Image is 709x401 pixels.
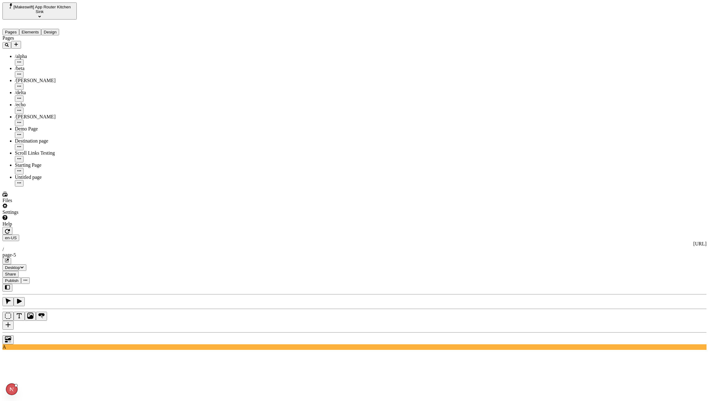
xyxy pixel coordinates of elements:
[2,271,19,277] button: Share
[25,312,36,321] button: Image
[15,66,77,71] div: /beta
[2,252,707,258] div: page-5
[2,344,707,350] div: A
[15,114,77,120] div: /[PERSON_NAME]
[2,264,26,271] button: Desktop
[15,174,77,180] div: Untitled page
[5,278,19,283] span: Publish
[2,209,77,215] div: Settings
[2,2,77,20] button: Select site
[19,29,41,35] button: Elements
[15,78,77,83] div: /[PERSON_NAME]
[13,5,71,14] span: [Makeswift] App Router Kitchen Sink
[15,162,77,168] div: Starting Page
[2,29,19,35] button: Pages
[15,138,77,144] div: Destination page
[2,312,14,321] button: Box
[2,235,19,241] button: Open locale picker
[15,90,77,95] div: /delta
[15,150,77,156] div: Scroll Links Testing
[11,41,21,49] button: Add new
[2,277,21,284] button: Publish
[2,198,77,203] div: Files
[36,312,47,321] button: Button
[2,241,707,247] div: [URL]
[5,265,20,270] span: Desktop
[15,54,77,59] div: /alpha
[2,247,707,252] div: /
[15,126,77,132] div: Demo Page
[41,29,59,35] button: Design
[5,236,17,240] span: en-US
[2,221,77,227] div: Help
[14,312,25,321] button: Text
[15,102,77,108] div: /echo
[5,272,16,276] span: Share
[2,35,77,41] div: Pages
